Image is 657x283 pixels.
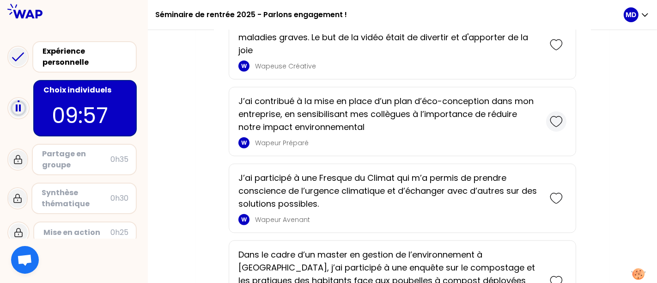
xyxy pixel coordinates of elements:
div: 0h25 [110,227,128,238]
p: J’ai contribué à la mise en place d’un plan d’éco-conception dans mon entreprise, en sensibilisan... [238,95,541,134]
div: Expérience personnelle [43,46,128,68]
div: Partage en groupe [42,148,110,171]
p: W [241,62,247,70]
div: Ouvrir le chat [11,246,39,274]
p: - J'ai participé à une vidéo destiné aux CHU pour des enfants atteint de maladies graves. Le but ... [238,18,541,57]
div: 0h35 [110,154,128,165]
p: MD [626,10,637,19]
p: 09:57 [52,99,118,132]
div: Mise en action [43,227,110,238]
p: Wapeur Avenant [255,215,541,224]
p: W [241,216,247,223]
div: Choix individuels [43,85,128,96]
button: MD [624,7,650,22]
div: Synthèse thématique [42,187,110,209]
p: W [241,139,247,147]
div: 0h30 [110,193,128,204]
p: Wapeuse Créative [255,62,541,71]
p: J’ai participé à une Fresque du Climat qui m’a permis de prendre conscience de l’urgence climatiq... [238,172,541,210]
p: Wapeur Préparé [255,138,541,148]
